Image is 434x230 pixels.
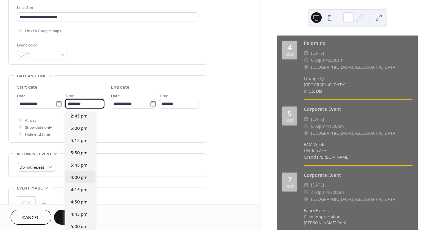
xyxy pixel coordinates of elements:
span: [DATE] [311,116,324,123]
div: Oct [286,185,294,188]
span: 4:45 pm [71,211,87,218]
div: Start date [17,84,37,91]
div: ​ [304,130,308,137]
span: - [326,189,327,196]
span: 4:00pm [311,189,326,196]
div: Lounge DJ [GEOGRAPHIC_DATA] M.E.S. DJs [304,76,412,95]
div: 4 [288,44,292,51]
div: Corporate Event [304,172,412,179]
span: 3:30 pm [71,150,87,157]
div: ; [17,196,35,215]
span: - [326,123,327,130]
span: 3:45 pm [71,162,87,169]
div: Location [17,4,197,11]
span: Event image [17,185,43,192]
span: [GEOGRAPHIC_DATA], [GEOGRAPHIC_DATA] [311,196,397,203]
span: Cancel [22,214,40,221]
div: Oct [286,52,294,56]
span: 9:00pm [311,123,326,130]
span: 2:45 pm [71,113,87,120]
span: 12:00am [327,57,344,64]
span: [GEOGRAPHIC_DATA], [GEOGRAPHIC_DATA] [311,130,397,137]
div: ​ [304,123,308,130]
span: 6:00pm [311,57,326,64]
div: ​ [304,182,308,189]
span: 11:00pm [327,123,344,130]
span: Link to Google Maps [25,28,61,35]
div: 5 [288,110,292,117]
div: Event color [17,42,67,49]
span: All day [25,117,36,124]
div: ​ [304,189,308,196]
span: 10:00pm [327,189,344,196]
div: End date [111,84,130,91]
span: - [326,57,327,64]
span: Time [159,93,168,100]
span: Date and time [17,73,46,80]
span: Do not repeat [20,164,44,171]
span: Date [17,93,26,100]
div: Oct [286,118,294,122]
button: Cancel [11,210,51,225]
span: 4:30 pm [71,199,87,206]
span: Time [65,93,74,100]
span: Show date only [25,124,52,131]
div: Corporate Event [304,106,412,113]
div: ​ [304,64,308,71]
div: FAM Week Hidden Ace Grand [PERSON_NAME] [304,142,412,161]
div: 7 [288,176,292,184]
span: 3:15 pm [71,137,87,144]
span: Recurring event [17,151,52,158]
div: ​ [304,50,308,57]
span: 4:00 pm [71,174,87,181]
span: Hide end time [25,131,50,138]
span: 3:00 pm [71,125,87,132]
div: ​ [304,196,308,203]
button: Save [54,210,88,225]
div: ​ [304,57,308,64]
div: Palomino [304,39,412,47]
span: 4:15 pm [71,187,87,193]
span: [GEOGRAPHIC_DATA], [GEOGRAPHIC_DATA] [311,64,397,71]
div: Fancy Events Client Appreciation [PERSON_NAME] Pool [304,208,412,227]
span: Date [111,93,120,100]
span: [DATE] [311,182,324,189]
div: ​ [304,116,308,123]
span: [DATE] [311,50,324,57]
